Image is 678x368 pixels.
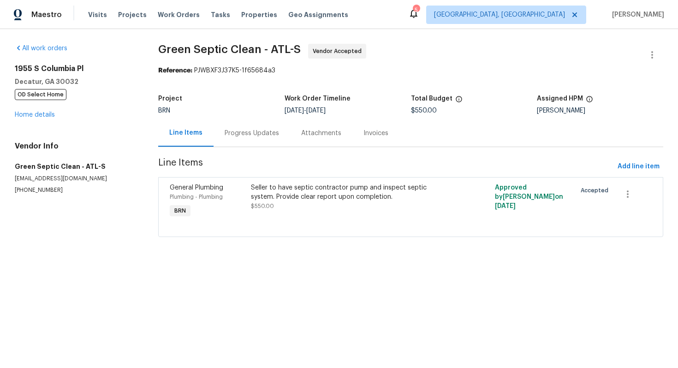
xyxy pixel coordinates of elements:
span: [GEOGRAPHIC_DATA], [GEOGRAPHIC_DATA] [434,10,565,19]
div: Progress Updates [225,129,279,138]
span: Approved by [PERSON_NAME] on [495,184,563,209]
span: Properties [241,10,277,19]
h5: Total Budget [411,95,452,102]
div: 5 [413,6,419,15]
div: PJWBXF3J37K5-1f65684a3 [158,66,663,75]
span: General Plumbing [170,184,223,191]
h5: Work Order Timeline [285,95,351,102]
span: [DATE] [306,107,326,114]
span: BRN [171,206,190,215]
span: - [285,107,326,114]
span: OD Select Home [15,89,66,100]
p: [EMAIL_ADDRESS][DOMAIN_NAME] [15,175,136,183]
span: Plumbing - Plumbing [170,194,223,200]
span: The total cost of line items that have been proposed by Opendoor. This sum includes line items th... [455,95,463,107]
button: Add line item [614,158,663,175]
span: [DATE] [285,107,304,114]
span: Geo Assignments [288,10,348,19]
span: $550.00 [411,107,437,114]
h2: 1955 S Columbia Pl [15,64,136,73]
span: The hpm assigned to this work order. [586,95,593,107]
span: Projects [118,10,147,19]
h5: Assigned HPM [537,95,583,102]
span: Accepted [581,186,612,195]
h5: Project [158,95,182,102]
span: $550.00 [251,203,274,209]
span: Visits [88,10,107,19]
h5: Decatur, GA 30032 [15,77,136,86]
span: [DATE] [495,203,516,209]
span: Line Items [158,158,614,175]
b: Reference: [158,67,192,74]
span: BRN [158,107,170,114]
div: Invoices [363,129,388,138]
span: Green Septic Clean - ATL-S [158,44,301,55]
a: Home details [15,112,55,118]
span: Maestro [31,10,62,19]
div: [PERSON_NAME] [537,107,663,114]
div: Seller to have septic contractor pump and inspect septic system. Provide clear report upon comple... [251,183,448,202]
h5: Green Septic Clean - ATL-S [15,162,136,171]
p: [PHONE_NUMBER] [15,186,136,194]
div: Attachments [301,129,341,138]
span: Tasks [211,12,230,18]
a: All work orders [15,45,67,52]
span: Work Orders [158,10,200,19]
div: Line Items [169,128,202,137]
h4: Vendor Info [15,142,136,151]
span: Vendor Accepted [313,47,365,56]
span: [PERSON_NAME] [608,10,664,19]
span: Add line item [618,161,660,172]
